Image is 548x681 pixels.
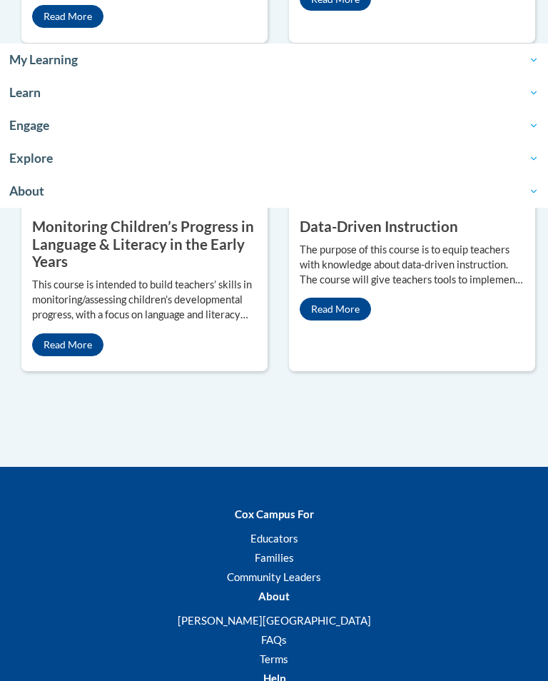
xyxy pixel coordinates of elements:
span: About [9,183,539,200]
p: This course is intended to build teachers’ skills in monitoring/assessing children’s developmenta... [32,278,257,323]
b: Cox Campus For [235,508,314,520]
a: Educators [250,532,298,545]
span: Learn [9,84,539,101]
span: Engage [9,117,539,134]
a: [PERSON_NAME][GEOGRAPHIC_DATA] [178,614,371,627]
a: Read More [32,333,103,356]
a: FAQs [261,633,287,646]
a: Read More [32,5,103,28]
property: Monitoring Children’s Progress in Language & Literacy in the Early Years [32,218,254,270]
span: My Learning [9,51,539,69]
a: Community Leaders [227,570,321,583]
a: Terms [260,652,288,665]
b: About [258,590,290,602]
a: Families [255,551,294,564]
a: Read More [300,298,371,321]
p: The purpose of this course is to equip teachers with knowledge about data-driven instruction. The... [300,243,524,288]
span: Explore [9,150,539,167]
property: Data-Driven Instruction [300,218,458,235]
